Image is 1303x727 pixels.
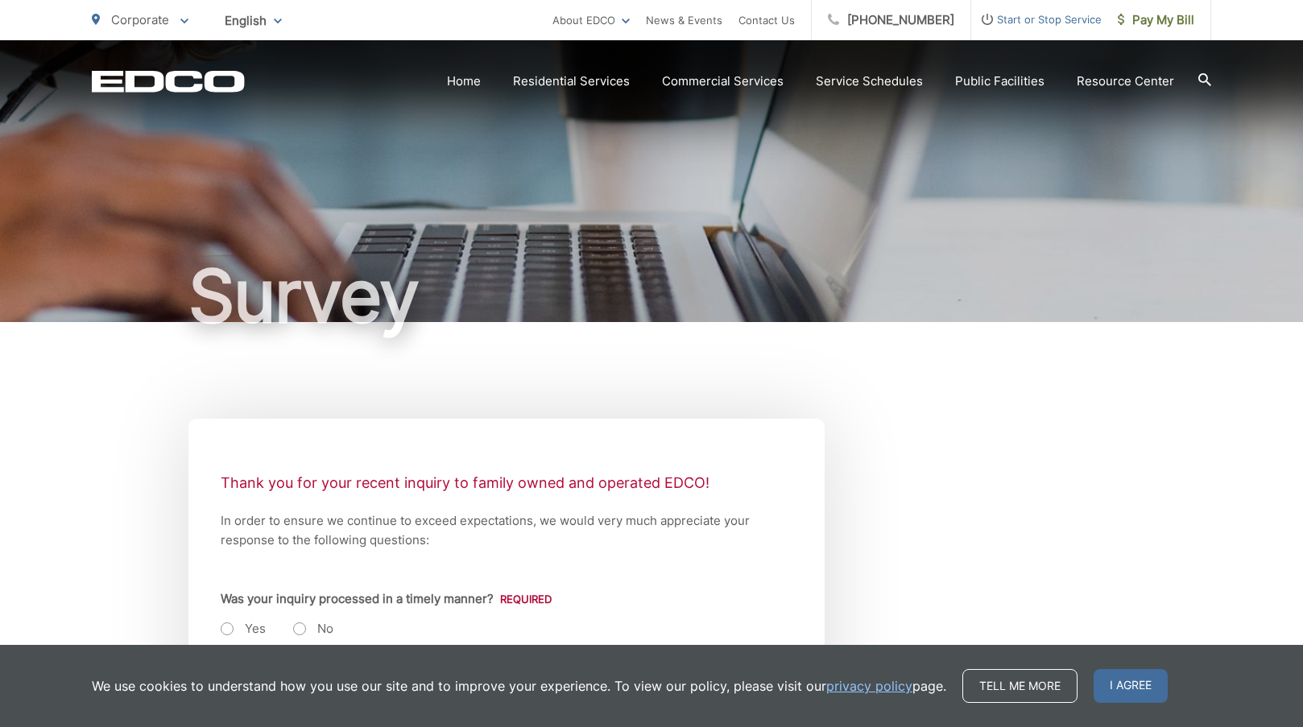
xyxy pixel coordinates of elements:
p: We use cookies to understand how you use our site and to improve your experience. To view our pol... [92,676,946,696]
span: Corporate [111,12,169,27]
label: Yes [221,621,266,637]
a: privacy policy [826,676,912,696]
a: About EDCO [552,10,630,30]
a: Commercial Services [662,72,784,91]
a: EDCD logo. Return to the homepage. [92,70,245,93]
span: English [213,6,294,35]
a: Home [447,72,481,91]
span: Pay My Bill [1118,10,1194,30]
a: Public Facilities [955,72,1044,91]
p: In order to ensure we continue to exceed expectations, we would very much appreciate your respons... [221,511,792,550]
a: News & Events [646,10,722,30]
p: Thank you for your recent inquiry to family owned and operated EDCO! [221,471,792,495]
span: I agree [1094,669,1168,703]
label: Was your inquiry processed in a timely manner? [221,592,552,606]
a: Contact Us [738,10,795,30]
h1: Survey [92,256,1211,337]
a: Residential Services [513,72,630,91]
label: No [293,621,333,637]
a: Tell me more [962,669,1078,703]
a: Service Schedules [816,72,923,91]
a: Resource Center [1077,72,1174,91]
